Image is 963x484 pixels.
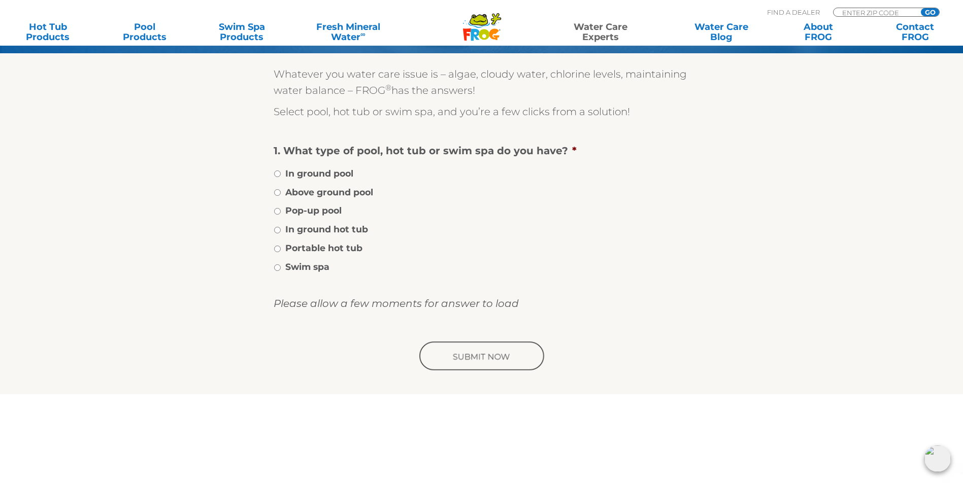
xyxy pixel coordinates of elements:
[924,445,951,472] img: openIcon
[540,22,662,42] a: Water CareExperts
[285,204,342,217] label: Pop-up pool
[204,22,280,42] a: Swim SpaProducts
[285,223,368,236] label: In ground hot tub
[417,340,546,373] input: Submit
[107,22,183,42] a: PoolProducts
[301,22,395,42] a: Fresh MineralWater∞
[841,8,910,17] input: Zip Code Form
[274,66,690,98] p: Whatever you water care issue is – algae, cloudy water, chlorine levels, maintaining water balanc...
[877,22,953,42] a: ContactFROG
[921,8,939,16] input: GO
[274,103,690,120] p: Select pool, hot tub or swim spa, and you’re a few clicks from a solution!
[274,144,682,157] label: 1. What type of pool, hot tub or swim spa do you have?
[767,8,820,17] p: Find A Dealer
[360,30,366,38] sup: ∞
[285,186,373,199] label: Above ground pool
[285,167,353,180] label: In ground pool
[683,22,759,42] a: Water CareBlog
[274,297,519,309] i: Please allow a few moments for answer to load
[10,22,86,42] a: Hot TubProducts
[780,22,856,42] a: AboutFROG
[385,83,391,92] sup: ®
[285,260,329,273] label: Swim spa
[285,241,362,255] label: Portable hot tub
